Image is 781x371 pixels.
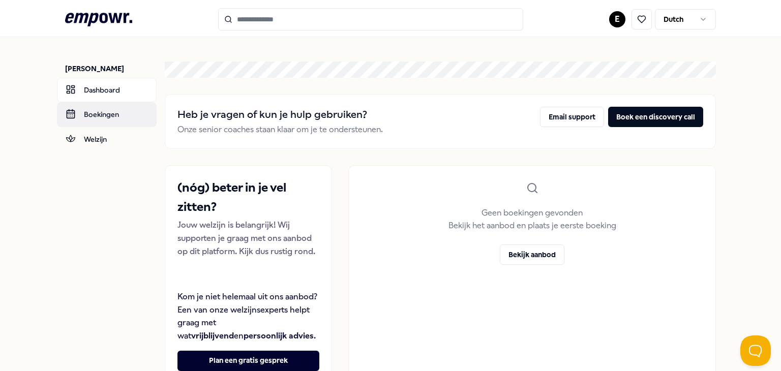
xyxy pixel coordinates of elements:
[191,331,234,341] strong: vrijblijvend
[57,78,157,102] a: Dashboard
[177,178,319,217] h2: (nóg) beter in je vel zitten?
[740,335,771,366] iframe: Help Scout Beacon - Open
[177,351,319,371] button: Plan een gratis gesprek
[177,123,383,136] p: Onze senior coaches staan klaar om je te ondersteunen.
[177,290,319,342] p: Kom je niet helemaal uit ons aanbod? Een van onze welzijnsexperts helpt graag met wat en .
[218,8,523,30] input: Search for products, categories or subcategories
[65,64,157,74] p: [PERSON_NAME]
[244,331,314,341] strong: persoonlijk advies
[500,244,564,265] button: Bekijk aanbod
[57,102,157,127] a: Boekingen
[448,206,616,232] p: Geen boekingen gevonden Bekijk het aanbod en plaats je eerste boeking
[177,107,383,123] h2: Heb je vragen of kun je hulp gebruiken?
[540,107,604,127] button: Email support
[177,219,319,258] p: Jouw welzijn is belangrijk! Wij supporten je graag met ons aanbod op dit platform. Kijk dus rusti...
[609,11,625,27] button: E
[608,107,703,127] button: Boek een discovery call
[57,127,157,151] a: Welzijn
[540,107,604,136] a: Email support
